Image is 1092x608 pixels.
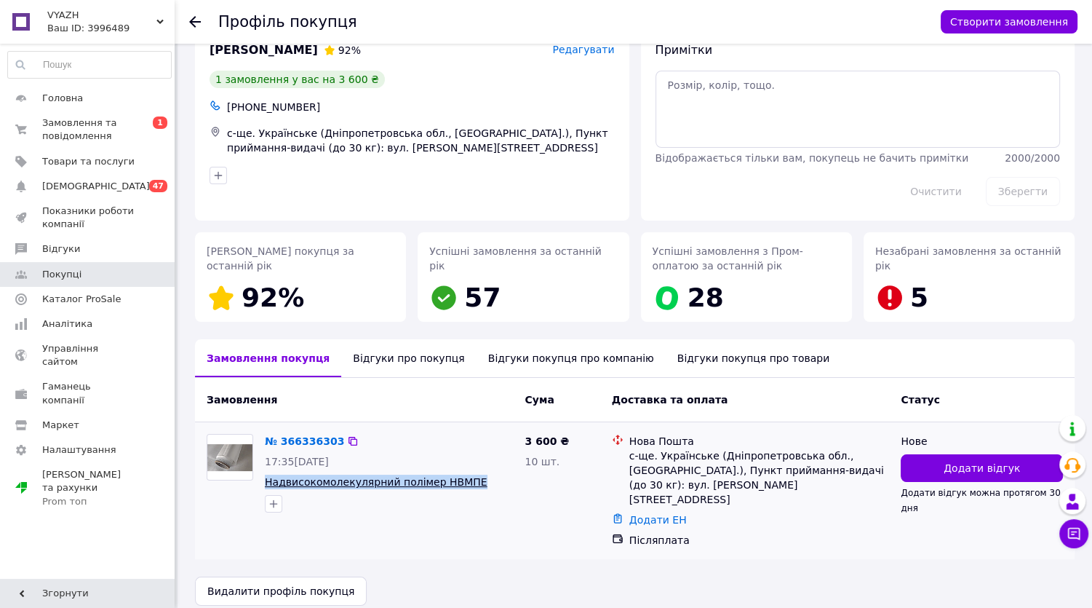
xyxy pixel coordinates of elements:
[901,454,1063,482] button: Додати відгук
[42,155,135,168] span: Товари та послуги
[688,283,724,312] span: 28
[944,461,1020,475] span: Додати відгук
[477,339,666,377] div: Відгуки покупця про компанію
[655,43,712,57] span: Примітки
[338,44,361,56] span: 92%
[42,92,83,105] span: Головна
[242,283,304,312] span: 92%
[629,514,687,526] a: Додати ЕН
[612,394,728,406] span: Доставка та оплата
[666,339,841,377] div: Відгуки покупця про товари
[42,180,150,193] span: [DEMOGRAPHIC_DATA]
[42,293,121,306] span: Каталог ProSale
[875,245,1061,272] span: Незабрані замовлення за останній рік
[210,42,318,59] span: [PERSON_NAME]
[42,419,79,432] span: Маркет
[189,15,201,29] div: Повернутися назад
[42,242,80,256] span: Відгуки
[265,476,487,488] a: Надвисокомолекулярний полімер НВМПЕ
[47,9,156,22] span: VYAZH
[901,434,1063,449] div: Нове
[42,268,81,281] span: Покупці
[42,205,135,231] span: Показники роботи компанії
[525,456,559,467] span: 10 шт.
[42,380,135,406] span: Гаманець компанії
[1005,152,1060,164] span: 2000 / 2000
[901,488,1060,513] span: Додати відгук можна протягом 30 дня
[629,434,890,449] div: Нова Пошта
[1059,519,1088,548] button: Чат з покупцем
[210,71,385,88] div: 1 замовлення у вас на 3 600 ₴
[655,152,969,164] span: Відображається тільки вам, покупець не бачить примітки
[552,44,614,55] span: Редагувати
[195,339,341,377] div: Замовлення покупця
[42,342,135,368] span: Управління сайтом
[910,283,928,312] span: 5
[941,10,1077,33] button: Створити замовлення
[8,52,171,78] input: Пошук
[42,495,135,508] div: Prom топ
[341,339,476,377] div: Відгуки про покупця
[525,435,569,447] span: 3 600 ₴
[218,13,357,31] h1: Профіль покупця
[149,180,167,192] span: 47
[265,456,329,467] span: 17:35[DATE]
[464,283,501,312] span: 57
[653,245,803,272] span: Успішні замовлення з Пром-оплатою за останній рік
[629,449,890,507] div: с-ще. Українське (Дніпропетровська обл., [GEOGRAPHIC_DATA].), Пункт приймання-видачі (до 30 кг): ...
[195,577,367,606] button: Видалити профіль покупця
[207,434,253,481] a: Фото товару
[525,394,554,406] span: Cума
[629,533,890,548] div: Післяплата
[47,22,175,35] div: Ваш ID: 3996489
[224,123,618,158] div: с-ще. Українське (Дніпропетровська обл., [GEOGRAPHIC_DATA].), Пункт приймання-видачі (до 30 кг): ...
[265,435,344,447] a: № 366336303
[901,394,939,406] span: Статус
[207,444,252,472] img: Фото товару
[429,245,601,272] span: Успішні замовлення за останній рік
[42,443,116,457] span: Налаштування
[153,117,167,129] span: 1
[207,245,354,272] span: [PERSON_NAME] покупця за останній рік
[207,394,277,406] span: Замовлення
[42,317,92,331] span: Аналітика
[42,117,135,143] span: Замовлення та повідомлення
[42,468,135,508] span: [PERSON_NAME] та рахунки
[224,97,618,117] div: [PHONE_NUMBER]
